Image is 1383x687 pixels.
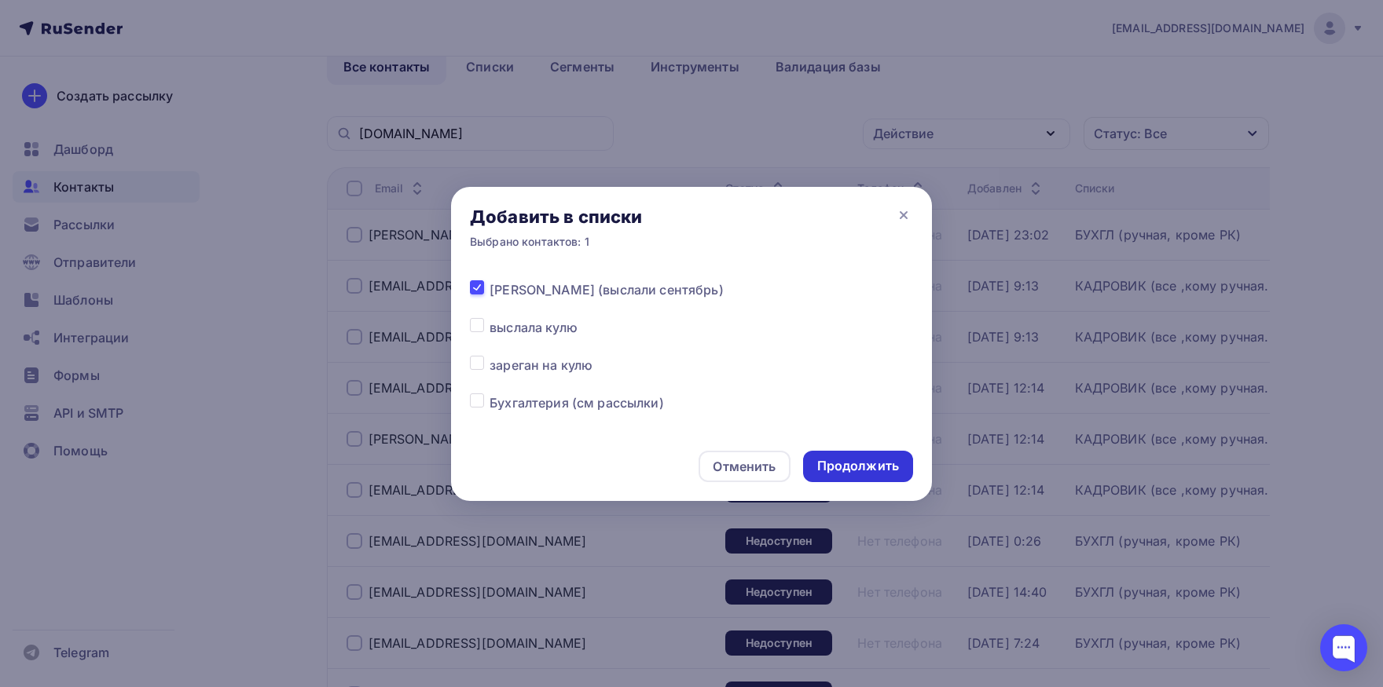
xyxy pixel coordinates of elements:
[490,356,592,375] span: зареган на кулю
[817,457,899,475] div: Продолжить
[470,206,642,228] div: Добавить в списки
[713,457,776,476] div: Отменить
[490,318,578,337] span: выслала кулю
[490,393,664,412] span: Бухгалтерия (см рассылки)
[490,280,723,299] span: [PERSON_NAME] (выслали сентябрь)
[470,234,642,250] div: Выбрано контактов: 1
